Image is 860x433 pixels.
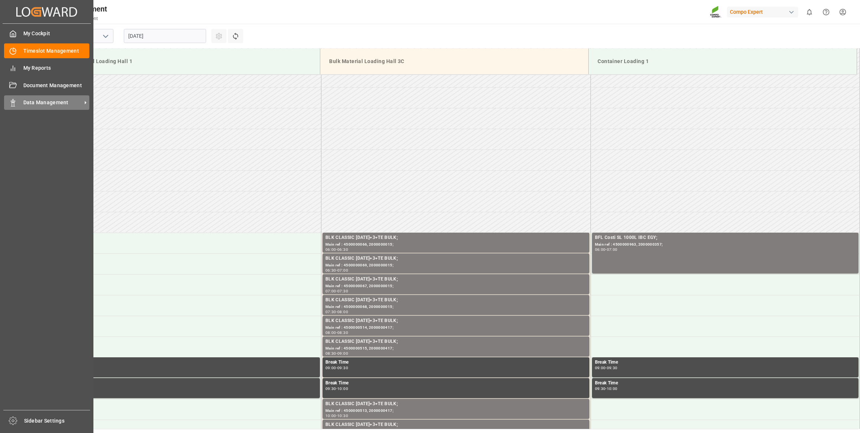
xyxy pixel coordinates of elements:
div: Main ref : 4500000069, 2000000015; [325,262,586,269]
span: My Reports [23,64,90,72]
div: 09:30 [337,366,348,370]
div: - [605,366,606,370]
div: Compo Expert [727,7,798,17]
div: 08:30 [325,352,336,355]
a: My Cockpit [4,26,89,41]
input: DD.MM.YYYY [124,29,206,43]
span: Document Management [23,82,90,89]
div: - [336,387,337,390]
div: Main ref : 4500000068, 2000000015; [325,304,586,310]
div: 06:30 [337,248,348,251]
div: Break Time [325,359,586,366]
span: Sidebar Settings [24,417,90,425]
div: 07:30 [337,289,348,293]
div: Main ref : 4500000066, 2000000015; [325,242,586,248]
div: 08:00 [337,310,348,314]
div: 10:00 [325,414,336,417]
div: - [336,352,337,355]
div: BLK CLASSIC [DATE]+3+TE BULK; [325,317,586,325]
span: Timeslot Management [23,47,90,55]
div: BLK CLASSIC [DATE]+3+TE BULK; [325,296,586,304]
div: BLK CLASSIC [DATE]+3+TE BULK; [325,276,586,283]
div: BFL Costi SL 1000L IBC EGY; [595,234,856,242]
div: 10:00 [607,387,618,390]
div: 07:00 [607,248,618,251]
div: BLK CLASSIC [DATE]+3+TE BULK; [325,421,586,429]
div: BLK CLASSIC [DATE]+3+TE BULK; [325,234,586,242]
div: - [336,331,337,334]
div: Main ref : 4500000513, 2000000417; [325,408,586,414]
div: Main ref : 4500000067, 2000000015; [325,283,586,289]
a: Timeslot Management [4,43,89,58]
div: 09:00 [325,366,336,370]
span: Data Management [23,99,82,106]
div: 09:00 [595,366,606,370]
div: - [336,269,337,272]
div: - [605,248,606,251]
div: Bulk Material Loading Hall 3C [326,55,582,68]
div: - [336,248,337,251]
div: 06:00 [325,248,336,251]
div: Main ref : 4500000515, 2000000417; [325,345,586,352]
div: 08:30 [337,331,348,334]
div: 09:00 [337,352,348,355]
div: Main ref : 4500000514, 2000000417; [325,325,586,331]
div: Bulk Material Loading Hall 1 [58,55,314,68]
div: 07:00 [325,289,336,293]
div: Container Loading 1 [595,55,851,68]
div: 06:30 [325,269,336,272]
div: - [336,414,337,417]
div: 07:30 [325,310,336,314]
div: BLK CLASSIC [DATE]+3+TE BULK; [325,400,586,408]
div: - [336,310,337,314]
div: Break Time [595,380,856,387]
div: BLK CLASSIC [DATE]+3+TE BULK; [325,338,586,345]
div: 09:30 [607,366,618,370]
div: 10:30 [337,414,348,417]
button: open menu [100,30,111,42]
button: Help Center [818,4,834,20]
button: show 0 new notifications [801,4,818,20]
div: 09:30 [325,387,336,390]
div: - [336,366,337,370]
span: My Cockpit [23,30,90,37]
div: - [605,387,606,390]
div: Break Time [56,380,317,387]
div: 06:00 [595,248,606,251]
div: Break Time [325,380,586,387]
button: Compo Expert [727,5,801,19]
div: - [336,289,337,293]
div: Break Time [595,359,856,366]
div: BLK CLASSIC [DATE]+3+TE BULK; [325,255,586,262]
div: 07:00 [337,269,348,272]
div: Main ref : 4500000963, 2000000357; [595,242,856,248]
img: Screenshot%202023-09-29%20at%2010.02.21.png_1712312052.png [710,6,722,19]
div: 08:00 [325,331,336,334]
div: 10:00 [337,387,348,390]
div: 09:30 [595,387,606,390]
div: Break Time [56,359,317,366]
